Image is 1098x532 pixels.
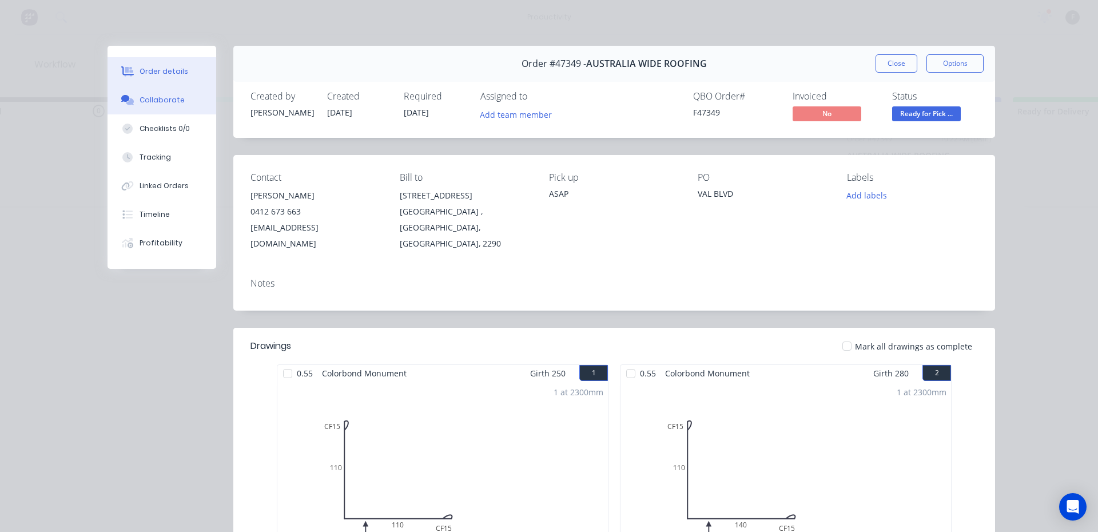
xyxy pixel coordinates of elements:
button: Options [926,54,984,73]
div: Profitability [140,238,182,248]
div: 1 at 2300mm [554,386,603,398]
span: Mark all drawings as complete [855,340,972,352]
div: Labels [847,172,978,183]
button: Ready for Pick ... [892,106,961,124]
button: 2 [922,365,951,381]
div: F47349 [693,106,779,118]
div: [GEOGRAPHIC_DATA] , [GEOGRAPHIC_DATA], [GEOGRAPHIC_DATA], 2290 [400,204,531,252]
div: [STREET_ADDRESS][GEOGRAPHIC_DATA] , [GEOGRAPHIC_DATA], [GEOGRAPHIC_DATA], 2290 [400,188,531,252]
div: Created [327,91,390,102]
div: ASAP [549,188,680,200]
button: Collaborate [108,86,216,114]
div: Required [404,91,467,102]
button: Close [876,54,917,73]
button: Add team member [474,106,558,122]
div: [EMAIL_ADDRESS][DOMAIN_NAME] [250,220,381,252]
div: [PERSON_NAME] [250,188,381,204]
div: Invoiced [793,91,878,102]
div: Drawings [250,339,291,353]
div: QBO Order # [693,91,779,102]
span: Colorbond Monument [317,365,411,382]
button: Tracking [108,143,216,172]
span: Ready for Pick ... [892,106,961,121]
span: Colorbond Monument [661,365,754,382]
div: 0412 673 663 [250,204,381,220]
div: Assigned to [480,91,595,102]
div: [PERSON_NAME] [250,106,313,118]
button: Order details [108,57,216,86]
button: Timeline [108,200,216,229]
button: Checklists 0/0 [108,114,216,143]
div: PO [698,172,829,183]
span: 0.55 [635,365,661,382]
span: [DATE] [327,107,352,118]
div: VAL BLVD [698,188,829,204]
div: Open Intercom Messenger [1059,493,1087,521]
div: Pick up [549,172,680,183]
span: AUSTRALIA WIDE ROOFING [586,58,707,69]
span: No [793,106,861,121]
div: Contact [250,172,381,183]
button: Add team member [480,106,558,122]
div: [STREET_ADDRESS] [400,188,531,204]
div: Checklists 0/0 [140,124,190,134]
button: Linked Orders [108,172,216,200]
div: Collaborate [140,95,185,105]
span: [DATE] [404,107,429,118]
div: Order details [140,66,188,77]
div: 1 at 2300mm [897,386,946,398]
button: 1 [579,365,608,381]
button: Profitability [108,229,216,257]
span: Girth 280 [873,365,909,382]
div: Timeline [140,209,170,220]
span: 0.55 [292,365,317,382]
div: Created by [250,91,313,102]
div: [PERSON_NAME]0412 673 663[EMAIL_ADDRESS][DOMAIN_NAME] [250,188,381,252]
div: Tracking [140,152,171,162]
div: Status [892,91,978,102]
div: Linked Orders [140,181,189,191]
button: Add labels [841,188,893,203]
div: Bill to [400,172,531,183]
div: Notes [250,278,978,289]
span: Girth 250 [530,365,566,382]
span: Order #47349 - [522,58,586,69]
